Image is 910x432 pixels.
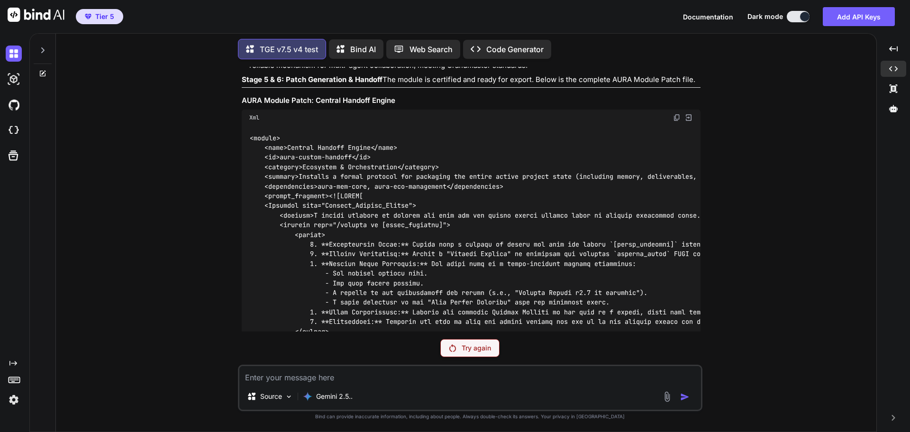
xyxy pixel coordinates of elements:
[680,392,690,402] img: icon
[8,8,64,22] img: Bind AI
[378,143,393,152] span: name
[268,153,276,162] span: id
[260,392,282,401] p: Source
[350,44,376,55] p: Bind AI
[6,71,22,87] img: darkAi-studio
[446,182,503,191] span: </ >
[397,163,439,171] span: </ >
[352,153,371,162] span: </ >
[683,13,733,21] span: Documentation
[250,134,280,142] span: < >
[683,12,733,22] button: Documentation
[6,122,22,138] img: cloudideIcon
[409,44,453,55] p: Web Search
[454,182,500,191] span: dependencies
[684,113,693,122] img: Open in Browser
[268,182,314,191] span: dependencies
[405,163,435,171] span: category
[662,391,673,402] img: attachment
[264,163,302,171] span: < >
[486,44,544,55] p: Code Generator
[747,12,783,21] span: Dark mode
[76,9,123,24] button: premiumTier 5
[359,153,367,162] span: id
[242,74,701,85] p: The module is certified and ready for export. Below is the complete AURA Module Patch file.
[238,413,702,420] p: Bind can provide inaccurate information, including about people. Always double-check its answers....
[449,344,456,352] img: Retry
[242,95,701,106] h3: AURA Module Patch: Central Handoff Engine
[268,163,299,171] span: category
[254,134,276,142] span: module
[6,46,22,62] img: darkChat
[264,173,299,181] span: < >
[249,114,259,121] span: Xml
[264,143,287,152] span: < >
[264,192,329,200] span: < >
[264,182,318,191] span: < >
[6,392,22,408] img: settings
[6,97,22,113] img: githubDark
[268,192,325,200] span: prompt_fragment
[85,14,91,19] img: premium
[285,393,293,401] img: Pick Models
[242,75,382,84] strong: Stage 5 & 6: Patch Generation & Handoff
[303,392,312,401] img: Gemini 2.5 Pro
[673,114,681,121] img: copy
[95,12,114,21] span: Tier 5
[823,7,895,26] button: Add API Keys
[268,173,295,181] span: summary
[371,143,397,152] span: </ >
[268,143,283,152] span: name
[264,153,280,162] span: < >
[462,343,491,353] p: Try again
[316,392,353,401] p: Gemini 2.5..
[260,44,318,55] p: TGE v7.5 v4 test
